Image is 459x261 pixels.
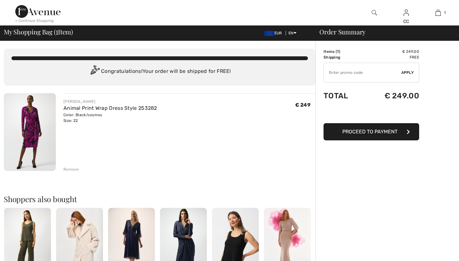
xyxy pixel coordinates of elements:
[63,112,157,123] div: Color: Black/cosmos Size: 22
[444,10,446,16] span: 1
[324,63,401,82] input: Promo code
[404,10,409,16] a: Sign In
[4,195,316,203] h2: Shoppers also bought
[404,9,409,17] img: My Info
[435,9,441,17] img: My Bag
[312,29,455,35] div: Order Summary
[264,31,274,36] img: Euro
[363,49,419,54] td: € 249.00
[337,49,339,54] span: 1
[295,102,311,108] span: € 249
[63,166,79,172] div: Remove
[15,5,61,18] img: 1ère Avenue
[401,70,414,75] span: Apply
[63,105,157,111] a: Animal Print Wrap Dress Style 253282
[324,49,363,54] td: Items ( )
[324,54,363,60] td: Shipping
[264,31,285,35] span: EUR
[363,85,419,107] td: € 249.00
[88,65,101,78] img: Congratulation2.svg
[342,129,397,135] span: Proceed to Payment
[11,65,308,78] div: Congratulations! Your order will be shipped for FREE!
[15,18,54,24] div: < Continue Shopping
[363,54,419,60] td: Free
[390,18,422,25] div: CC
[63,99,157,104] div: [PERSON_NAME]
[324,107,419,121] iframe: PayPal
[372,9,377,17] img: search the website
[4,93,56,171] img: Animal Print Wrap Dress Style 253282
[324,85,363,107] td: Total
[324,123,419,140] button: Proceed to Payment
[56,27,58,35] span: 1
[288,31,296,35] span: EN
[4,29,73,35] span: My Shopping Bag ( Item)
[422,9,454,17] a: 1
